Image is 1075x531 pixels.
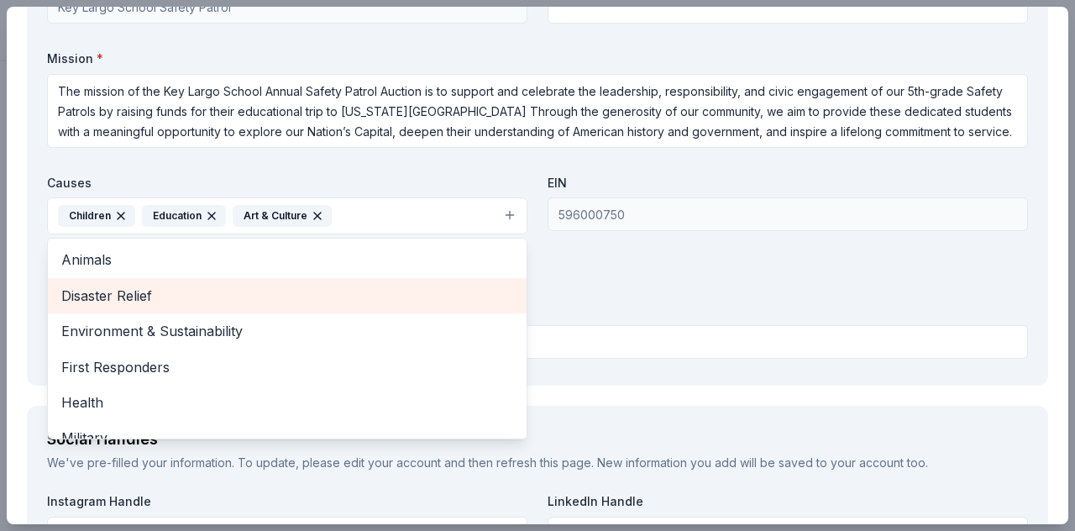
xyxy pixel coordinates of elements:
[142,205,226,227] div: Education
[61,392,513,413] span: Health
[47,197,527,234] button: ChildrenEducationArt & Culture
[61,285,513,307] span: Disaster Relief
[61,356,513,378] span: First Responders
[61,249,513,271] span: Animals
[58,205,135,227] div: Children
[47,238,527,439] div: ChildrenEducationArt & Culture
[61,320,513,342] span: Environment & Sustainability
[233,205,332,227] div: Art & Culture
[61,427,513,449] span: Military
